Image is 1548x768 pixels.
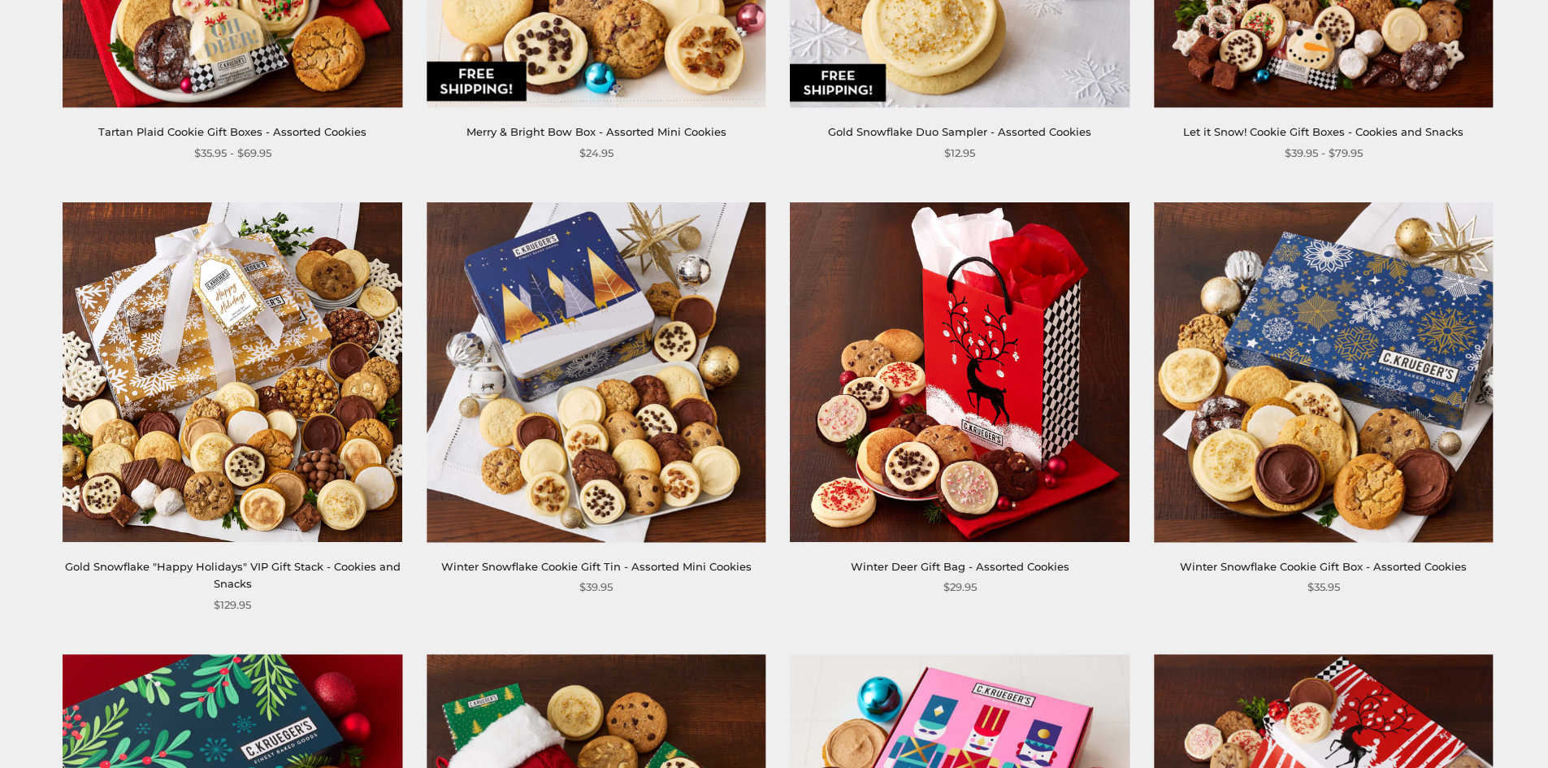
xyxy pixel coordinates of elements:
[1307,579,1340,596] span: $35.95
[1154,202,1493,541] img: Winter Snowflake Cookie Gift Box - Assorted Cookies
[1180,560,1467,573] a: Winter Snowflake Cookie Gift Box - Assorted Cookies
[194,145,271,162] span: $35.95 - $69.95
[1183,125,1463,138] a: Let it Snow! Cookie Gift Boxes - Cookies and Snacks
[466,125,726,138] a: Merry & Bright Bow Box - Assorted Mini Cookies
[791,202,1130,541] img: Winter Deer Gift Bag - Assorted Cookies
[65,560,401,590] a: Gold Snowflake "Happy Holidays" VIP Gift Stack - Cookies and Snacks
[579,145,614,162] span: $24.95
[1285,145,1363,162] span: $39.95 - $79.95
[944,145,975,162] span: $12.95
[579,579,613,596] span: $39.95
[214,597,251,614] span: $129.95
[98,125,366,138] a: Tartan Plaid Cookie Gift Boxes - Assorted Cookies
[63,202,402,541] img: Gold Snowflake "Happy Holidays" VIP Gift Stack - Cookies and Snacks
[828,125,1091,138] a: Gold Snowflake Duo Sampler - Assorted Cookies
[441,560,752,573] a: Winter Snowflake Cookie Gift Tin - Assorted Mini Cookies
[427,202,765,541] img: Winter Snowflake Cookie Gift Tin - Assorted Mini Cookies
[943,579,977,596] span: $29.95
[851,560,1069,573] a: Winter Deer Gift Bag - Assorted Cookies
[13,706,168,755] iframe: Sign Up via Text for Offers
